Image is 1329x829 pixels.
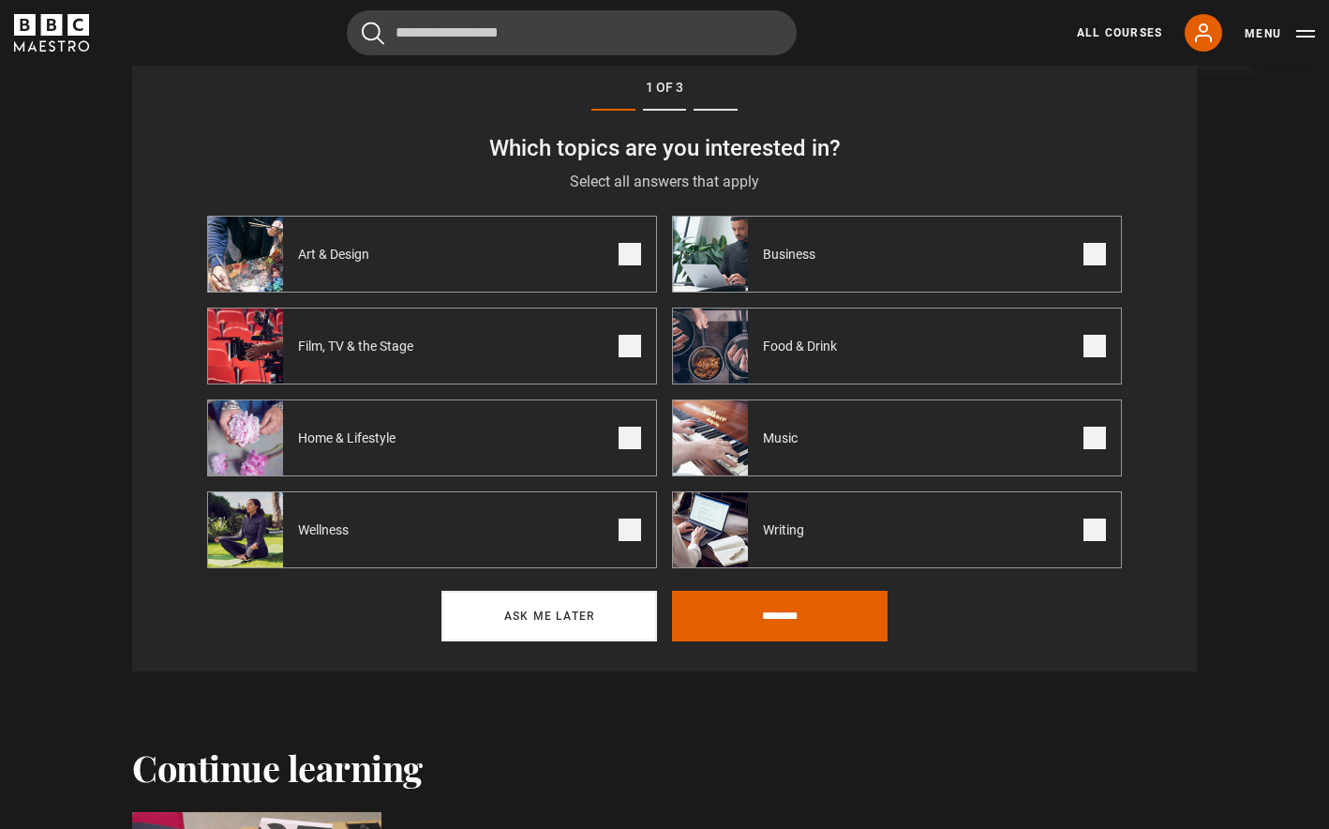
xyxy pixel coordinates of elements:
span: Home & Lifestyle [283,429,418,447]
h2: Continue learning [132,746,1197,790]
h3: Which topics are you interested in? [207,133,1122,163]
p: Select all answers that apply [207,171,1122,193]
p: 1 of 3 [207,78,1122,98]
span: Food & Drink [748,337,859,355]
span: Wellness [283,520,371,539]
button: Ask me later [441,591,657,641]
span: Film, TV & the Stage [283,337,436,355]
span: Art & Design [283,245,392,264]
span: Music [748,429,820,447]
button: Submit the search query [362,22,384,45]
span: Writing [748,520,827,539]
input: Search [347,10,797,55]
svg: BBC Maestro [14,14,89,52]
button: Toggle navigation [1245,24,1315,43]
span: Business [748,245,838,264]
a: All Courses [1077,24,1162,41]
